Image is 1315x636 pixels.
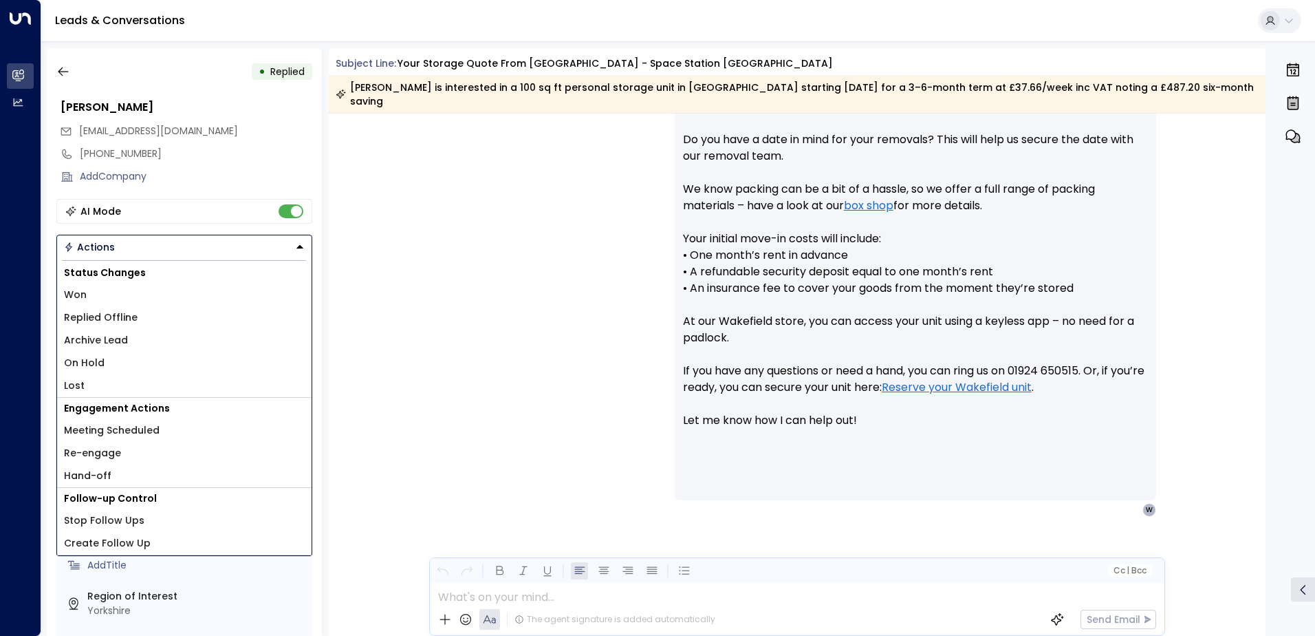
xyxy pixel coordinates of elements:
a: box shop [844,198,893,214]
h1: Engagement Actions [57,398,312,419]
span: Replied [270,65,305,78]
span: Cc Bcc [1113,566,1146,575]
div: Your storage quote from [GEOGRAPHIC_DATA] - Space Station [GEOGRAPHIC_DATA] [398,56,833,71]
span: Create Follow Up [64,536,151,551]
span: On Hold [64,356,105,370]
h1: Status Changes [57,262,312,284]
span: | [1127,566,1129,575]
button: Actions [56,235,312,259]
span: Stop Follow Ups [64,513,144,528]
span: Meeting Scheduled [64,423,160,438]
div: [PHONE_NUMBER] [80,147,312,161]
div: • [259,59,265,84]
span: Won [64,288,87,302]
span: warrika@hotmail.co.uk [79,124,238,138]
span: Lost [64,379,85,393]
div: Button group with a nested menu [56,235,312,259]
div: AddCompany [80,169,312,184]
span: Replied Offline [64,310,138,325]
div: The agent signature is added automatically [514,613,715,626]
div: W [1142,503,1156,517]
button: Undo [434,562,451,580]
button: Redo [458,562,475,580]
span: Re-engage [64,446,121,460]
a: Leads & Conversations [55,12,185,28]
div: [PERSON_NAME] is interested in a 100 sq ft personal storage unit in [GEOGRAPHIC_DATA] starting [D... [336,81,1258,108]
button: Cc|Bcc [1107,564,1151,577]
span: Archive Lead [64,333,128,348]
div: AddTitle [87,558,307,573]
h1: Follow-up Control [57,488,312,509]
span: [EMAIL_ADDRESS][DOMAIN_NAME] [79,124,238,138]
div: AI Mode [80,204,121,218]
label: Region of Interest [87,589,307,604]
div: Actions [64,241,115,253]
span: Hand-off [64,469,111,483]
span: Subject Line: [336,56,396,70]
a: Reserve your Wakefield unit [882,379,1032,396]
div: [PERSON_NAME] [61,99,312,116]
div: Yorkshire [87,604,307,618]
